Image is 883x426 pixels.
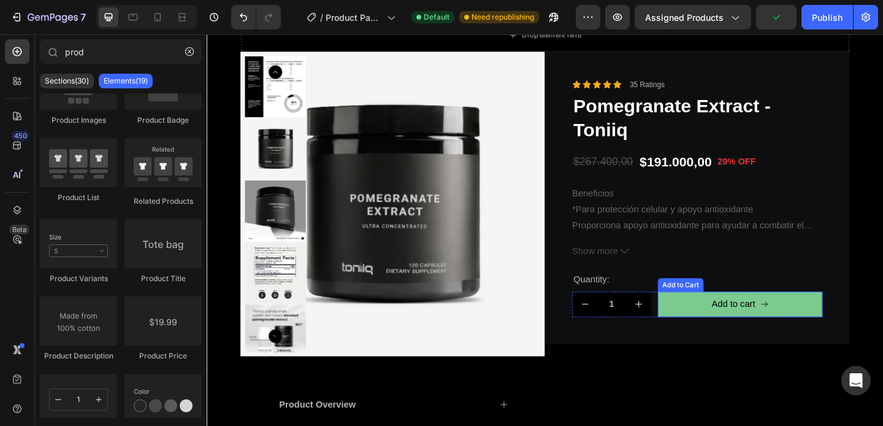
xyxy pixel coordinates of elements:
[456,280,483,308] button: increment
[397,64,670,119] h1: Pomegranate Extract - Toniiq
[472,12,534,23] span: Need republishing
[40,115,117,126] div: Product Images
[9,225,29,234] div: Beta
[399,261,668,274] p: Quantity:
[491,280,670,308] button: Add to cart
[40,350,117,362] div: Product Description
[40,273,117,284] div: Product Variants
[549,287,596,300] div: Add to cart
[460,50,498,60] p: 35 Ratings
[207,34,883,426] iframe: Design area
[397,227,670,245] button: Show more
[635,5,751,29] button: Assigned Products
[397,227,447,245] span: Show more
[45,76,89,86] p: Sections(30)
[801,5,853,29] button: Publish
[104,76,148,86] p: Elements(19)
[80,10,86,25] p: 7
[397,280,425,308] button: decrement
[5,5,91,29] button: 7
[424,12,449,23] span: Default
[326,11,382,24] span: Product Page - [DATE] 08:17:05
[67,321,82,336] button: Carousel Next Arrow
[493,267,538,278] div: Add to Cart
[124,350,202,362] div: Product Price
[124,115,202,126] div: Product Badge
[397,130,465,148] div: $267.400,00
[124,273,202,284] div: Product Title
[425,280,456,308] input: quantity
[645,11,724,24] span: Assigned Products
[320,11,323,24] span: /
[470,129,551,150] div: $191.000,00
[556,133,597,145] pre: 29% off
[231,5,281,29] div: Undo/Redo
[124,196,202,207] div: Related Products
[812,11,843,24] div: Publish
[12,131,29,141] div: 450
[67,34,82,48] button: Carousel Back Arrow
[841,366,871,395] div: Open Intercom Messenger
[40,192,117,203] div: Product List
[78,397,162,409] p: Product Overview
[40,39,202,64] input: Search Sections & Elements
